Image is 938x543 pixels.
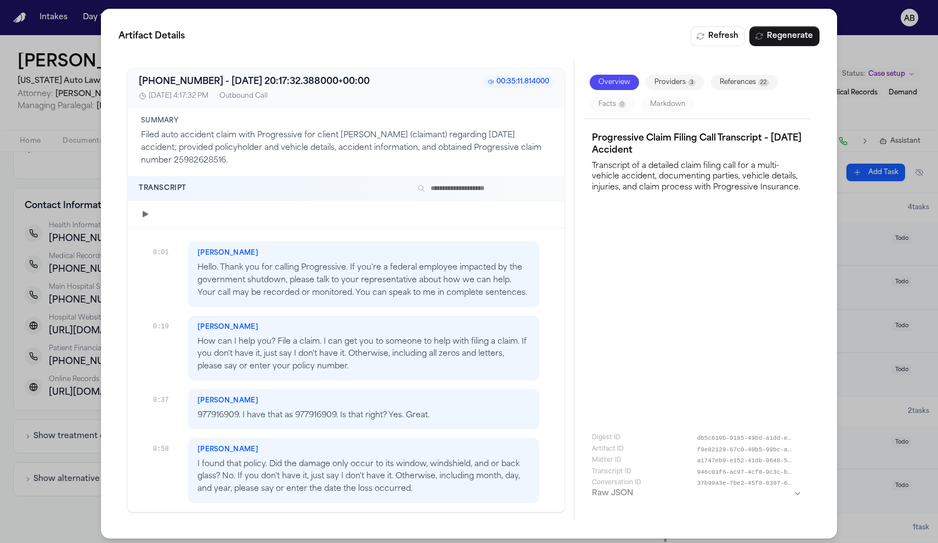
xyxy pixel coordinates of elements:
[697,445,791,455] span: f9e82129-67c0-40b5-99bc-a0cd65af8fcb
[592,132,802,156] h3: Progressive Claim Filing Call Transcript – [DATE] Accident
[153,316,539,380] div: 0:19[PERSON_NAME]How can I help you? File a claim. I can get you to someone to help with filing a...
[197,458,530,496] p: I found that policy. Did the damage only occur to its window, windshield, and or back glass? No. ...
[688,79,696,86] span: 3
[197,396,258,405] span: [PERSON_NAME]
[141,116,551,125] h4: Summary
[592,159,802,193] p: Transcript of a detailed claim filing call for a multi-vehicle accident, documenting parties, veh...
[153,438,179,454] div: 0:58
[697,479,791,488] span: 37b99a3e-7be2-45f0-8397-6ba714c4da62
[691,26,745,46] button: Refresh Digest
[197,336,530,373] p: How can I help you? File a claim. I can get you to someone to help with filing a claim. If you do...
[697,434,802,443] button: db5c619b-9185-49bd-a1dd-ee16a68fb133
[139,75,370,88] h3: [PHONE_NUMBER] - [DATE] 20:17:32.388000+00:00
[697,456,791,466] span: a1747eb9-e152-41db-9648-51cf1f58f23c
[153,389,539,429] div: 0:37[PERSON_NAME]977916909. I have that as 977916909. Is that right? Yes. Great.
[153,316,179,331] div: 0:19
[197,249,258,257] span: [PERSON_NAME]
[197,323,258,332] span: [PERSON_NAME]
[118,30,185,43] span: Artifact Details
[592,456,621,466] span: Matter ID
[592,468,631,477] span: Transcript ID
[153,242,179,257] div: 0:01
[219,92,268,100] div: Outbound Call
[590,75,639,90] button: Overview
[592,445,624,455] span: Artifact ID
[711,75,778,90] button: References22
[197,262,530,299] p: Hello. Thank you for calling Progressive. If you're a federal employee impacted by the government...
[592,488,633,499] h3: Raw JSON
[197,445,258,454] span: [PERSON_NAME]
[697,456,802,466] button: a1747eb9-e152-41db-9648-51cf1f58f23c
[139,184,187,193] h4: Transcript
[592,479,641,488] span: Conversation ID
[153,438,539,503] div: 0:58[PERSON_NAME]I found that policy. Did the damage only occur to its window, windshield, and or...
[697,445,802,455] button: f9e82129-67c0-40b5-99bc-a0cd65af8fcb
[618,101,626,108] span: 0
[749,26,820,46] button: Regenerate Digest
[697,468,791,477] span: 946c01f6-ac97-4cf8-9c3c-b21bdb494bc3
[646,75,704,90] button: Providers3
[141,130,551,167] p: Filed auto accident claim with Progressive for client [PERSON_NAME] (claimant) regarding [DATE] a...
[590,97,635,112] button: Facts0
[483,75,553,88] span: 00:35:11.814000
[592,434,620,443] span: Digest ID
[697,479,802,488] button: 37b99a3e-7be2-45f0-8397-6ba714c4da62
[641,97,694,112] button: Markdown
[149,92,208,100] span: [DATE] 4:17:32 PM
[697,434,791,443] span: db5c619b-9185-49bd-a1dd-ee16a68fb133
[592,488,802,499] button: Raw JSON
[153,389,179,405] div: 0:37
[697,468,802,477] button: 946c01f6-ac97-4cf8-9c3c-b21bdb494bc3
[758,79,769,86] span: 22
[197,410,530,422] p: 977916909. I have that as 977916909. Is that right? Yes. Great.
[153,242,539,306] div: 0:01[PERSON_NAME]Hello. Thank you for calling Progressive. If you're a federal employee impacted ...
